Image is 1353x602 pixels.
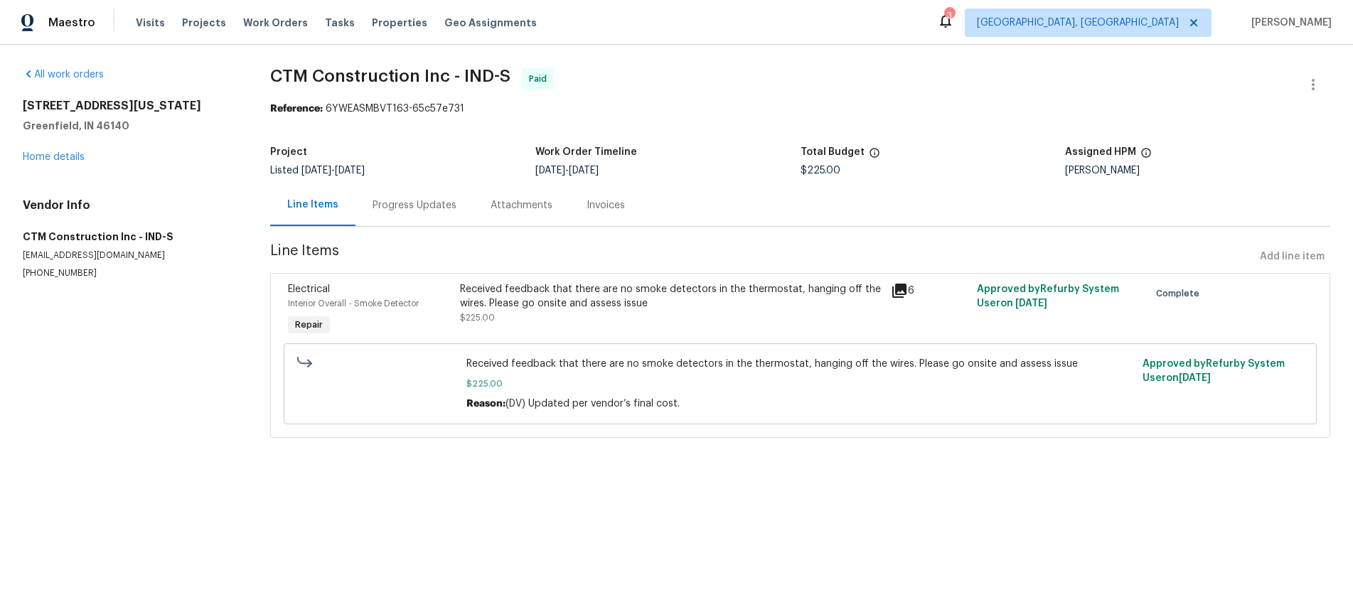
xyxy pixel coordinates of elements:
[1065,147,1136,157] h5: Assigned HPM
[182,16,226,30] span: Projects
[801,147,865,157] h5: Total Budget
[944,9,954,23] div: 3
[23,230,236,244] h5: CTM Construction Inc - IND-S
[288,299,419,308] span: Interior Overall - Smoke Detector
[270,244,1254,270] span: Line Items
[23,70,104,80] a: All work orders
[491,198,552,213] div: Attachments
[891,282,968,299] div: 6
[466,377,1134,391] span: $225.00
[301,166,331,176] span: [DATE]
[289,318,328,332] span: Repair
[270,102,1330,116] div: 6YWEASMBVT163-65c57e731
[136,16,165,30] span: Visits
[372,16,427,30] span: Properties
[587,198,625,213] div: Invoices
[977,16,1179,30] span: [GEOGRAPHIC_DATA], [GEOGRAPHIC_DATA]
[1065,166,1330,176] div: [PERSON_NAME]
[270,104,323,114] b: Reference:
[270,147,307,157] h5: Project
[23,99,236,113] h2: [STREET_ADDRESS][US_STATE]
[23,119,236,133] h5: Greenfield, IN 46140
[270,68,510,85] span: CTM Construction Inc - IND-S
[977,284,1119,308] span: Approved by Refurby System User on
[288,284,330,294] span: Electrical
[460,313,495,322] span: $225.00
[535,147,637,157] h5: Work Order Timeline
[23,267,236,279] p: [PHONE_NUMBER]
[801,166,840,176] span: $225.00
[535,166,565,176] span: [DATE]
[335,166,365,176] span: [DATE]
[869,147,880,166] span: The total cost of line items that have been proposed by Opendoor. This sum includes line items th...
[1246,16,1332,30] span: [PERSON_NAME]
[1156,286,1205,301] span: Complete
[23,152,85,162] a: Home details
[569,166,599,176] span: [DATE]
[444,16,537,30] span: Geo Assignments
[1015,299,1047,308] span: [DATE]
[1140,147,1152,166] span: The hpm assigned to this work order.
[1179,373,1211,383] span: [DATE]
[373,198,456,213] div: Progress Updates
[529,72,552,86] span: Paid
[506,399,680,409] span: (DV) Updated per vendor’s final cost.
[270,166,365,176] span: Listed
[460,282,882,311] div: Received feedback that there are no smoke detectors in the thermostat, hanging off the wires. Ple...
[243,16,308,30] span: Work Orders
[287,198,338,212] div: Line Items
[23,249,236,262] p: [EMAIL_ADDRESS][DOMAIN_NAME]
[535,166,599,176] span: -
[466,357,1134,371] span: Received feedback that there are no smoke detectors in the thermostat, hanging off the wires. Ple...
[325,18,355,28] span: Tasks
[1143,359,1285,383] span: Approved by Refurby System User on
[466,399,506,409] span: Reason:
[23,198,236,213] h4: Vendor Info
[48,16,95,30] span: Maestro
[301,166,365,176] span: -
